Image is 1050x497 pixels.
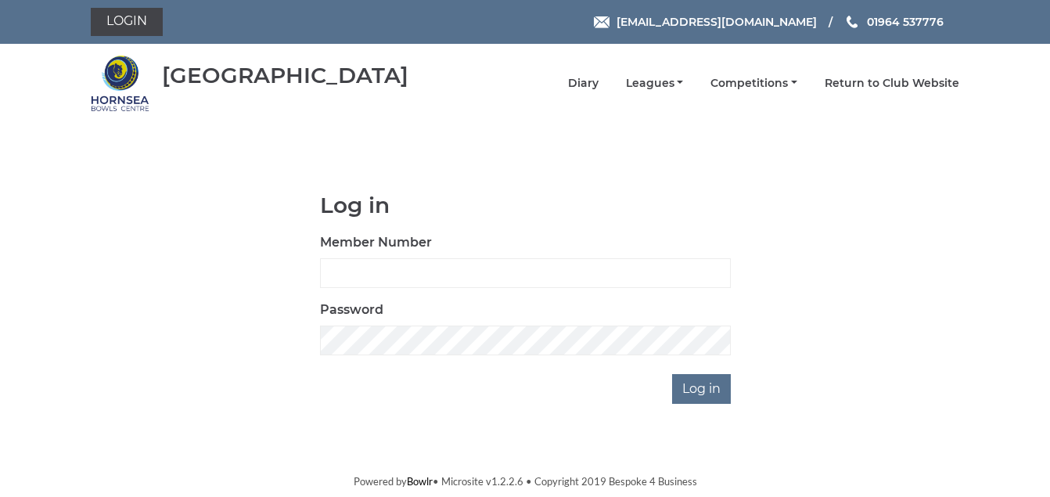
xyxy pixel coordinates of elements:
[710,76,797,91] a: Competitions
[672,374,731,404] input: Log in
[320,233,432,252] label: Member Number
[594,16,610,28] img: Email
[162,63,408,88] div: [GEOGRAPHIC_DATA]
[626,76,684,91] a: Leagues
[594,13,817,31] a: Email [EMAIL_ADDRESS][DOMAIN_NAME]
[867,15,944,29] span: 01964 537776
[407,475,433,488] a: Bowlr
[91,54,149,113] img: Hornsea Bowls Centre
[320,193,731,218] h1: Log in
[825,76,959,91] a: Return to Club Website
[847,16,858,28] img: Phone us
[617,15,817,29] span: [EMAIL_ADDRESS][DOMAIN_NAME]
[320,301,383,319] label: Password
[354,475,697,488] span: Powered by • Microsite v1.2.2.6 • Copyright 2019 Bespoke 4 Business
[91,8,163,36] a: Login
[844,13,944,31] a: Phone us 01964 537776
[568,76,599,91] a: Diary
